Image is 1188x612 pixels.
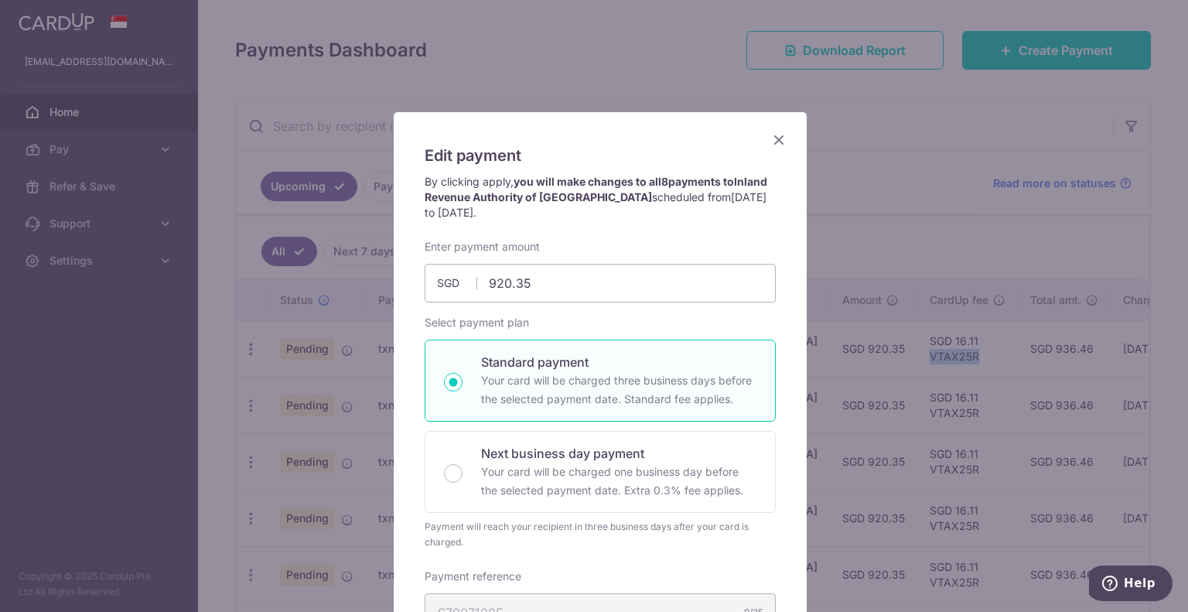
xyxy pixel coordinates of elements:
[425,519,776,550] div: Payment will reach your recipient in three business days after your card is charged.
[481,371,756,409] p: Your card will be charged three business days before the selected payment date. Standard fee appl...
[425,264,776,303] input: 0.00
[661,175,668,188] span: 8
[425,143,776,168] h5: Edit payment
[425,315,529,330] label: Select payment plan
[481,463,756,500] p: Your card will be charged one business day before the selected payment date. Extra 0.3% fee applies.
[770,131,788,149] button: Close
[425,239,540,255] label: Enter payment amount
[1089,566,1173,604] iframe: Opens a widget where you can find more information
[425,569,521,584] label: Payment reference
[481,444,756,463] p: Next business day payment
[425,175,767,203] strong: you will make changes to all payments to
[481,353,756,371] p: Standard payment
[437,275,477,291] span: SGD
[425,174,776,221] p: By clicking apply, scheduled from .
